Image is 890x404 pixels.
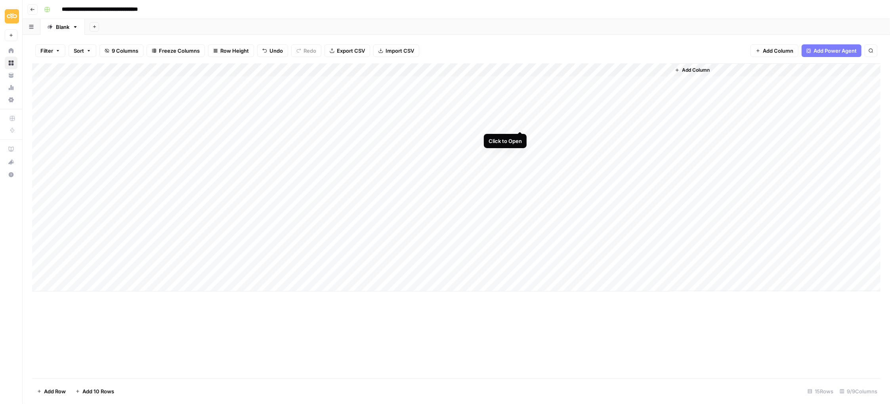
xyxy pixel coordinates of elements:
[325,44,370,57] button: Export CSV
[802,44,861,57] button: Add Power Agent
[5,9,19,23] img: Sinch Logo
[32,385,71,398] button: Add Row
[56,23,69,31] div: Blank
[5,69,17,82] a: Your Data
[147,44,205,57] button: Freeze Columns
[208,44,254,57] button: Row Height
[82,387,114,395] span: Add 10 Rows
[337,47,365,55] span: Export CSV
[44,387,66,395] span: Add Row
[682,67,710,74] span: Add Column
[71,385,119,398] button: Add 10 Rows
[5,44,17,57] a: Home
[257,44,288,57] button: Undo
[489,137,522,145] div: Click to Open
[5,57,17,69] a: Browse
[291,44,321,57] button: Redo
[74,47,84,55] span: Sort
[5,143,17,156] a: AirOps Academy
[159,47,200,55] span: Freeze Columns
[269,47,283,55] span: Undo
[763,47,793,55] span: Add Column
[5,168,17,181] button: Help + Support
[35,44,65,57] button: Filter
[220,47,249,55] span: Row Height
[837,385,880,398] div: 9/9 Columns
[40,47,53,55] span: Filter
[40,19,85,35] a: Blank
[386,47,414,55] span: Import CSV
[751,44,798,57] button: Add Column
[5,6,17,26] button: Workspace: Sinch
[112,47,138,55] span: 9 Columns
[672,65,713,75] button: Add Column
[5,93,17,106] a: Settings
[99,44,143,57] button: 9 Columns
[5,81,17,94] a: Usage
[69,44,96,57] button: Sort
[304,47,316,55] span: Redo
[5,156,17,168] button: What's new?
[804,385,837,398] div: 15 Rows
[814,47,857,55] span: Add Power Agent
[373,44,419,57] button: Import CSV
